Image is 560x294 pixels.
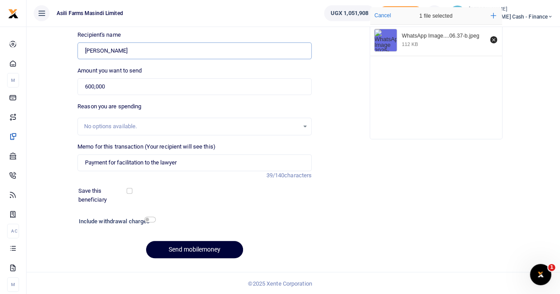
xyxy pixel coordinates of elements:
div: File Uploader [370,7,502,139]
li: Wallet ballance [321,5,378,21]
label: Reason you are spending [77,102,141,111]
button: Send mobilemoney [146,241,243,258]
div: 112 KB [402,41,418,47]
label: Save this beneficiary [78,187,128,204]
span: 39/140 [266,172,284,179]
input: UGX [77,78,312,95]
span: 1 [548,264,555,271]
input: Loading name... [77,42,312,59]
small: [PERSON_NAME] [469,6,553,13]
button: Cancel [372,10,394,21]
li: Ac [7,224,19,238]
li: Toup your wallet [378,6,423,21]
label: Recipient's name [77,31,121,39]
label: Memo for this transaction (Your recipient will see this) [77,142,216,151]
span: Asili Farms Masindi Limited [53,9,127,17]
span: [PERSON_NAME] Cash - Finance [469,13,553,21]
a: profile-user [PERSON_NAME] [PERSON_NAME] Cash - Finance [449,5,553,21]
span: Add money [378,6,423,21]
button: Remove file [489,35,498,45]
input: Enter extra information [77,154,312,171]
img: profile-user [449,5,465,21]
a: UGX 1,051,908 [324,5,375,21]
img: logo-small [8,8,19,19]
div: 1 file selected [398,7,474,25]
span: UGX 1,051,908 [331,9,368,18]
h6: Include withdrawal charges [79,218,152,225]
img: WhatsApp Image 2025-09-10 at 12.06.37-b.jpeg [375,29,397,51]
label: Amount you want to send [77,66,142,75]
iframe: Intercom live chat [530,264,551,285]
li: M [7,73,19,88]
li: M [7,277,19,292]
span: characters [284,172,312,179]
a: logo-small logo-large logo-large [8,10,19,16]
div: No options available. [84,122,299,131]
div: WhatsApp Image 2025-09-10 at 12.06.37-b.jpeg [402,33,485,40]
button: Add more files [487,9,500,22]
